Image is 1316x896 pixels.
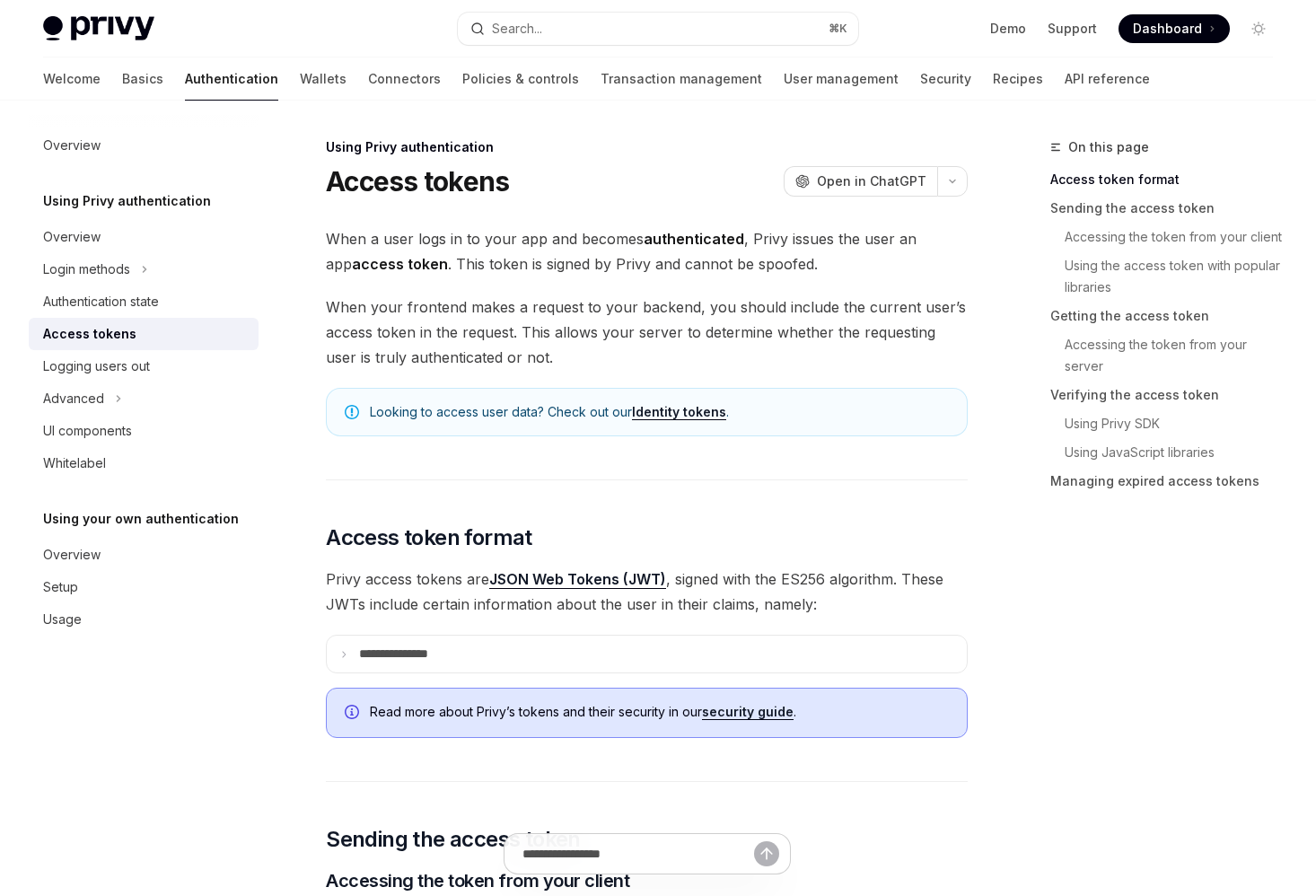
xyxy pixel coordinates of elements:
span: On this page [1068,136,1149,158]
a: Recipes [993,57,1043,101]
strong: access token [352,255,448,273]
a: Identity tokens [632,404,726,420]
span: Access token format [326,523,532,552]
strong: authenticated [644,230,744,248]
span: Looking to access user data? Check out our . [370,403,949,421]
a: Authentication [185,57,278,101]
a: User management [784,57,899,101]
div: Overview [43,544,101,566]
span: Privy access tokens are , signed with the ES256 algorithm. These JWTs include certain information... [326,567,968,617]
a: Dashboard [1119,14,1230,43]
div: Advanced [43,388,104,409]
a: security guide [702,704,794,720]
button: Search...⌘K [458,13,858,45]
span: ⌘ K [829,22,847,36]
h1: Access tokens [326,165,509,198]
a: Connectors [368,57,441,101]
button: Open in ChatGPT [784,166,937,197]
a: Basics [122,57,163,101]
a: Getting the access token [1050,302,1287,330]
a: UI components [29,415,259,447]
a: Demo [990,20,1026,38]
a: Accessing the token from your server [1065,330,1287,381]
button: Toggle dark mode [1244,14,1273,43]
a: API reference [1065,57,1150,101]
button: Send message [754,841,779,866]
a: Whitelabel [29,447,259,479]
a: Managing expired access tokens [1050,467,1287,496]
a: Overview [29,539,259,571]
div: Setup [43,576,78,598]
a: Transaction management [601,57,762,101]
a: Accessing the token from your client [1065,223,1287,251]
span: Dashboard [1133,20,1202,38]
a: Security [920,57,971,101]
a: Logging users out [29,350,259,382]
a: Setup [29,571,259,603]
div: Access tokens [43,323,136,345]
h5: Using Privy authentication [43,190,211,212]
div: Logging users out [43,356,150,377]
a: Access token format [1050,165,1287,194]
span: Sending the access token [326,825,581,854]
a: Verifying the access token [1050,381,1287,409]
a: Policies & controls [462,57,579,101]
img: light logo [43,16,154,41]
a: Access tokens [29,318,259,350]
svg: Note [345,405,359,419]
a: Overview [29,129,259,162]
span: Read more about Privy’s tokens and their security in our . [370,703,949,721]
span: When your frontend makes a request to your backend, you should include the current user’s access ... [326,294,968,370]
div: Authentication state [43,291,159,312]
a: JSON Web Tokens (JWT) [489,570,666,589]
div: Login methods [43,259,130,280]
div: Using Privy authentication [326,138,968,156]
a: Authentication state [29,285,259,318]
div: Whitelabel [43,452,106,474]
a: Using JavaScript libraries [1065,438,1287,467]
a: Usage [29,603,259,636]
a: Wallets [300,57,347,101]
span: Open in ChatGPT [817,172,926,190]
div: Search... [492,18,542,40]
div: Usage [43,609,82,630]
div: Overview [43,226,101,248]
a: Support [1048,20,1097,38]
a: Overview [29,221,259,253]
span: When a user logs in to your app and becomes , Privy issues the user an app . This token is signed... [326,226,968,277]
div: Overview [43,135,101,156]
a: Using Privy SDK [1065,409,1287,438]
a: Sending the access token [1050,194,1287,223]
svg: Info [345,705,363,723]
a: Using the access token with popular libraries [1065,251,1287,302]
h5: Using your own authentication [43,508,239,530]
div: UI components [43,420,132,442]
a: Welcome [43,57,101,101]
